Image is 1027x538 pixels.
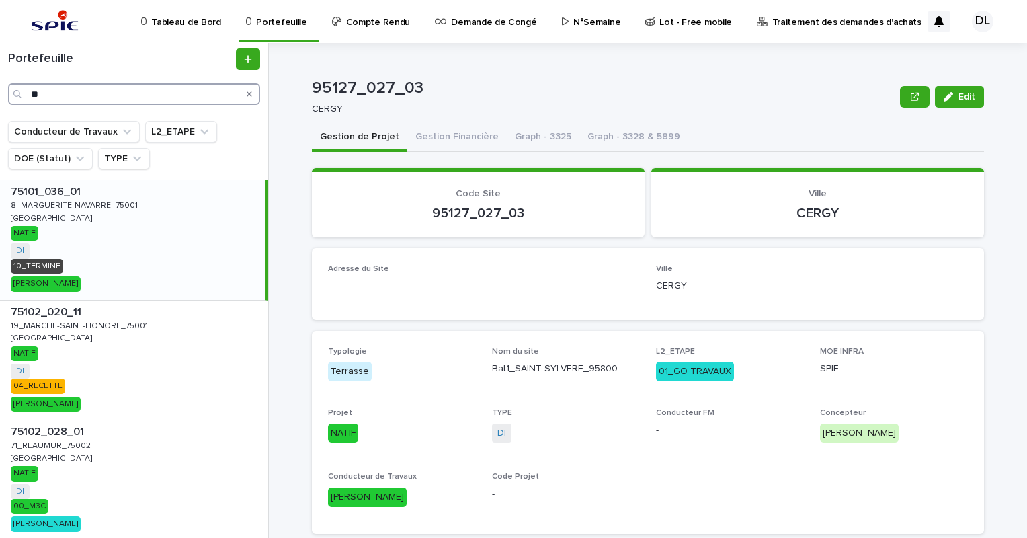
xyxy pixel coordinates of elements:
div: [PERSON_NAME] [11,397,81,412]
span: L2_ETAPE [656,348,695,356]
p: - [328,279,640,293]
div: Terrasse [328,362,372,381]
p: CERGY [656,279,968,293]
button: L2_ETAPE [145,121,217,143]
p: 95127_027_03 [328,205,628,221]
div: 00_M3C [11,499,48,514]
span: Conducteur FM [656,409,714,417]
a: DI [16,367,24,376]
button: Edit [935,86,984,108]
h1: Portefeuille [8,52,233,67]
p: - [656,424,804,438]
span: Ville [809,189,827,198]
span: MOE INFRA [820,348,864,356]
p: [GEOGRAPHIC_DATA] [11,451,95,463]
p: 8_MARGUERITE-NAVARRE_75001 [11,198,140,210]
button: Conducteur de Travaux [8,121,140,143]
span: Code Site [456,189,501,198]
p: [GEOGRAPHIC_DATA] [11,331,95,343]
div: [PERSON_NAME] [11,516,81,531]
p: - [492,488,640,502]
p: 19_MARCHE-SAINT-HONORE_75001 [11,319,151,331]
button: TYPE [98,148,150,169]
p: Bat1_SAINT SYLVERE_95800 [492,362,640,376]
div: 10_TERMINE [11,259,63,274]
span: Projet [328,409,352,417]
p: 75101_036_01 [11,183,83,198]
div: DL [972,11,993,32]
span: Code Projet [492,473,539,481]
a: DI [497,426,506,440]
p: 75102_020_11 [11,303,84,319]
span: Typologie [328,348,367,356]
span: Adresse du Site [328,265,389,273]
div: 04_RECETTE [11,379,65,393]
div: NATIF [328,424,358,443]
span: Conducteur de Travaux [328,473,417,481]
p: CERGY [312,104,889,115]
div: NATIF [11,226,38,241]
a: DI [16,487,24,496]
input: Search [8,83,260,105]
span: TYPE [492,409,512,417]
p: 75102_028_01 [11,423,87,438]
button: DOE (Statut) [8,148,93,169]
span: Nom du site [492,348,539,356]
span: Edit [958,92,975,102]
p: 71_REAUMUR_75002 [11,438,93,451]
p: SPIE [820,362,968,376]
a: DI [16,246,24,256]
p: [GEOGRAPHIC_DATA] [11,211,95,223]
div: [PERSON_NAME] [820,424,899,443]
div: NATIF [11,346,38,361]
p: CERGY [667,205,968,221]
img: svstPd6MQfCT1uX1QGkG [27,8,83,35]
button: Graph - 3328 & 5899 [579,124,688,152]
div: [PERSON_NAME] [328,488,407,507]
div: 01_GO TRAVAUX [656,362,734,381]
div: [PERSON_NAME] [11,276,81,291]
button: Graph - 3325 [507,124,579,152]
button: Gestion de Projet [312,124,407,152]
span: Ville [656,265,673,273]
button: Gestion Financière [407,124,507,152]
p: 95127_027_03 [312,79,895,98]
span: Concepteur [820,409,866,417]
div: NATIF [11,466,38,481]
